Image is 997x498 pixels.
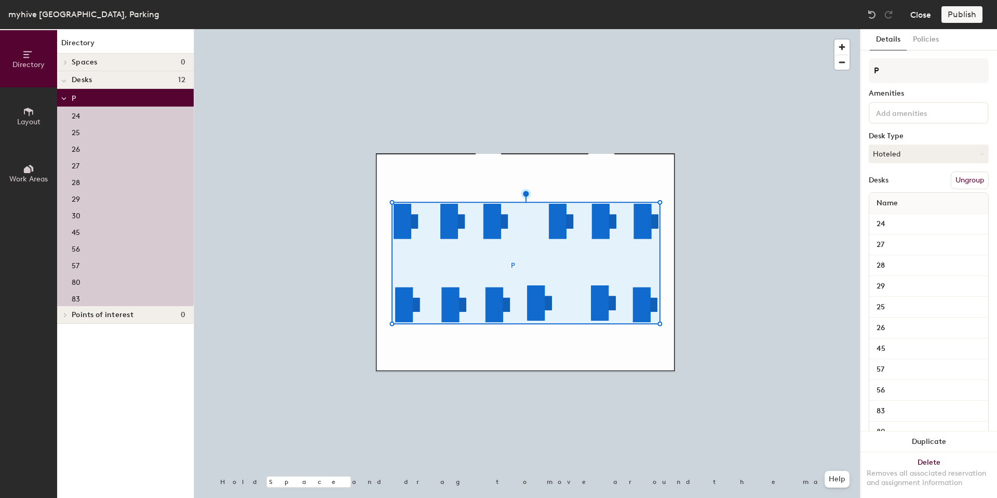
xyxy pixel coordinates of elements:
[871,362,986,377] input: Unnamed desk
[869,132,989,140] div: Desk Type
[951,172,989,189] button: Ungroup
[72,225,80,237] p: 45
[869,176,888,185] div: Desks
[860,431,997,452] button: Duplicate
[871,321,986,335] input: Unnamed desk
[8,8,159,21] div: myhive [GEOGRAPHIC_DATA], Parking
[870,29,907,50] button: Details
[72,142,80,154] p: 26
[72,109,80,121] p: 24
[72,292,80,304] p: 83
[12,60,45,69] span: Directory
[72,94,76,103] span: P
[72,311,133,319] span: Points of interest
[871,300,986,314] input: Unnamed desk
[871,258,986,273] input: Unnamed desk
[9,175,48,184] span: Work Areas
[867,469,991,488] div: Removes all associated reservation and assignment information
[17,117,41,126] span: Layout
[57,37,194,54] h1: Directory
[871,404,986,418] input: Unnamed desk
[871,279,986,294] input: Unnamed desk
[869,145,989,163] button: Hoteled
[871,383,986,398] input: Unnamed desk
[181,311,185,319] span: 0
[867,9,877,20] img: Undo
[871,425,986,439] input: Unnamed desk
[72,175,80,187] p: 28
[72,258,79,270] p: 57
[883,9,894,20] img: Redo
[72,159,79,171] p: 27
[907,29,945,50] button: Policies
[860,452,997,498] button: DeleteRemoves all associated reservation and assignment information
[871,238,986,252] input: Unnamed desk
[72,242,80,254] p: 56
[181,58,185,67] span: 0
[825,471,850,488] button: Help
[72,208,80,220] p: 30
[72,125,80,137] p: 25
[871,342,986,356] input: Unnamed desk
[72,275,80,287] p: 80
[874,106,967,119] input: Add amenities
[871,194,903,213] span: Name
[72,76,92,84] span: Desks
[178,76,185,84] span: 12
[72,58,98,67] span: Spaces
[871,217,986,231] input: Unnamed desk
[869,89,989,98] div: Amenities
[72,192,80,204] p: 29
[910,6,931,23] button: Close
